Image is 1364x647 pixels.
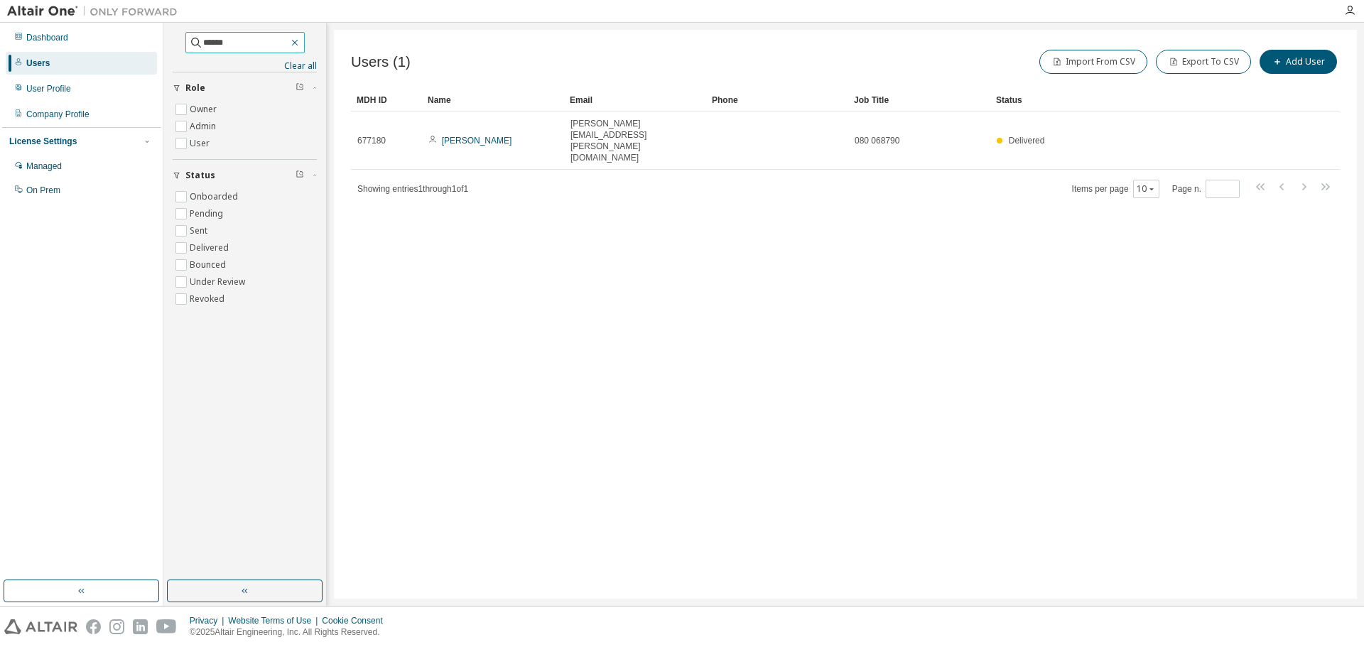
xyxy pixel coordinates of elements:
div: On Prem [26,185,60,196]
button: Export To CSV [1156,50,1251,74]
img: Altair One [7,4,185,18]
a: Clear all [173,60,317,72]
button: 10 [1137,183,1156,195]
div: Cookie Consent [322,615,391,626]
img: linkedin.svg [133,619,148,634]
div: Company Profile [26,109,90,120]
label: Pending [190,205,226,222]
span: 080 068790 [855,135,899,146]
div: Website Terms of Use [228,615,322,626]
label: Onboarded [190,188,241,205]
label: User [190,135,212,152]
label: Owner [190,101,220,118]
span: Page n. [1172,180,1240,198]
span: Showing entries 1 through 1 of 1 [357,184,468,194]
label: Delivered [190,239,232,256]
div: Privacy [190,615,228,626]
div: Managed [26,161,62,172]
div: MDH ID [357,89,416,112]
span: Clear filter [296,170,304,181]
label: Sent [190,222,210,239]
button: Role [173,72,317,104]
img: altair_logo.svg [4,619,77,634]
div: Users [26,58,50,69]
div: Dashboard [26,32,68,43]
a: [PERSON_NAME] [442,136,512,146]
img: facebook.svg [86,619,101,634]
p: © 2025 Altair Engineering, Inc. All Rights Reserved. [190,626,391,638]
div: Job Title [854,89,985,112]
span: Clear filter [296,82,304,94]
span: Items per page [1072,180,1159,198]
div: Name [428,89,558,112]
button: Add User [1260,50,1337,74]
label: Under Review [190,273,248,290]
span: Delivered [1009,136,1045,146]
label: Revoked [190,290,227,308]
div: Email [570,89,700,112]
span: Status [185,170,215,181]
div: Status [996,89,1266,112]
label: Admin [190,118,219,135]
div: User Profile [26,83,71,94]
span: Role [185,82,205,94]
img: instagram.svg [109,619,124,634]
div: Phone [712,89,843,112]
span: [PERSON_NAME][EMAIL_ADDRESS][PERSON_NAME][DOMAIN_NAME] [570,118,700,163]
button: Status [173,160,317,191]
span: 677180 [357,135,386,146]
span: Users (1) [351,54,411,70]
div: License Settings [9,136,77,147]
img: youtube.svg [156,619,177,634]
label: Bounced [190,256,229,273]
button: Import From CSV [1039,50,1147,74]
